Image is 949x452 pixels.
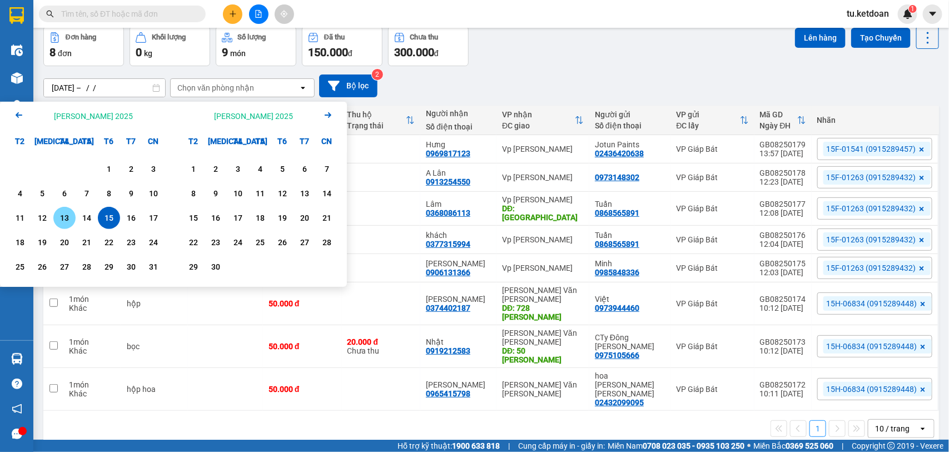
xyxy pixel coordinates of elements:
span: aim [280,10,288,18]
div: VP Giáp Bát [677,204,749,213]
div: T5 [249,130,271,152]
span: 15F-01263 (0915289432) [827,203,916,213]
strong: PHIẾU GỬI HÀNG [39,81,96,105]
div: Choose Chủ Nhật, tháng 08 24 2025. It's available. [142,231,165,254]
div: 27 [57,260,72,274]
div: Vp [PERSON_NAME] [502,145,584,153]
div: T7 [294,130,316,152]
span: 15H-06834 (0915289448) [827,299,917,309]
div: Choose Thứ Ba, tháng 09 16 2025. It's available. [205,207,227,229]
div: Choose Thứ Bảy, tháng 08 23 2025. It's available. [120,231,142,254]
div: GB08250178 [760,168,806,177]
span: 15F-01263 (0915289432) [827,235,916,245]
div: 3 [146,162,161,176]
div: Nhật [426,337,491,346]
div: 20 [57,236,72,249]
svg: Arrow Right [321,108,335,122]
div: VP Giáp Bát [677,264,749,272]
div: Choose Thứ Sáu, tháng 09 5 2025. It's available. [271,158,294,180]
span: kg [144,49,152,58]
div: Choose Thứ Ba, tháng 08 19 2025. It's available. [31,231,53,254]
div: Choose Thứ Bảy, tháng 08 30 2025. It's available. [120,256,142,278]
div: Vp [PERSON_NAME] [502,173,584,182]
div: 50.000 đ [269,342,336,351]
sup: 1 [909,5,917,13]
div: Choose Thứ Bảy, tháng 09 6 2025. It's available. [294,158,316,180]
div: Choose Thứ Bảy, tháng 09 20 2025. It's available. [294,207,316,229]
div: CTy Đông Phương [595,333,665,351]
div: Choose Thứ Tư, tháng 09 10 2025. It's available. [227,182,249,205]
span: đ [348,49,352,58]
button: plus [223,4,242,24]
div: Choose Thứ Ba, tháng 08 5 2025. It's available. [31,182,53,205]
div: Người nhận [426,109,491,118]
div: Choose Thứ Bảy, tháng 08 9 2025. It's available. [120,182,142,205]
div: Choose Thứ Tư, tháng 08 13 2025. It's available. [53,207,76,229]
div: Choose Thứ Bảy, tháng 09 13 2025. It's available. [294,182,316,205]
div: 12 [275,187,290,200]
div: Choose Thứ Năm, tháng 08 21 2025. It's available. [76,231,98,254]
div: CN [142,130,165,152]
div: Nhãn [817,116,932,125]
div: Choose Thứ Hai, tháng 09 8 2025. It's available. [182,182,205,205]
span: 150.000 [308,46,348,59]
div: 0985848336 [595,268,639,277]
div: 0973944460 [595,304,639,312]
div: 8 [101,187,117,200]
div: 16 [123,211,139,225]
div: Choose Thứ Hai, tháng 09 22 2025. It's available. [182,231,205,254]
div: VP Giáp Bát [677,235,749,244]
button: Khối lượng0kg [130,26,210,66]
div: 13 [297,187,312,200]
div: 12:23 [DATE] [760,177,806,186]
div: Choose Thứ Sáu, tháng 08 8 2025. It's available. [98,182,120,205]
div: 0868565891 [595,240,639,249]
button: Tạo Chuyến [851,28,911,48]
button: 1 [809,420,826,437]
div: [MEDICAL_DATA] [31,130,53,152]
div: Choose Thứ Ba, tháng 09 2 2025. It's available. [205,158,227,180]
div: 24 [230,236,246,249]
div: Choose Chủ Nhật, tháng 09 14 2025. It's available. [316,182,338,205]
div: Quỳnh Anh [426,295,491,304]
div: Choose Thứ Tư, tháng 08 6 2025. It's available. [53,182,76,205]
input: Tìm tên, số ĐT hoặc mã đơn [61,8,192,20]
div: GB08250176 [760,231,806,240]
button: aim [275,4,294,24]
div: VP Giáp Bát [677,342,749,351]
div: 3 [230,162,246,176]
span: file-add [255,10,262,18]
div: Choose Thứ Hai, tháng 08 25 2025. It's available. [9,256,31,278]
img: logo [6,36,30,76]
div: 0973148302 [595,173,639,182]
div: 17 [230,211,246,225]
div: 1 món [69,295,116,304]
div: Việt [595,295,665,304]
div: Choose Thứ Sáu, tháng 09 26 2025. It's available. [271,231,294,254]
div: Choose Chủ Nhật, tháng 09 21 2025. It's available. [316,207,338,229]
div: [PERSON_NAME] 2025 [214,111,293,122]
div: Choose Thứ Ba, tháng 08 12 2025. It's available. [31,207,53,229]
div: Mã GD [760,110,797,119]
div: Chưa thu [410,33,439,41]
div: 15 [101,211,117,225]
div: GB08250173 [760,337,806,346]
div: Choose Thứ Năm, tháng 09 18 2025. It's available. [249,207,271,229]
div: 4 [12,187,28,200]
span: GB08250179 [105,56,161,67]
div: 1 món [69,337,116,346]
div: Số điện thoại [595,121,665,130]
div: Chị Trình [426,259,491,268]
div: Hưng [426,140,491,149]
div: Số điện thoại [426,122,491,131]
div: VP Giáp Bát [677,299,749,308]
div: 25 [252,236,268,249]
div: 31 [146,260,161,274]
div: DĐ: 50 KIỀU SƠN [502,346,584,364]
span: món [230,49,246,58]
div: Choose Thứ Sáu, tháng 09 19 2025. It's available. [271,207,294,229]
span: caret-down [928,9,938,19]
button: Chưa thu300.000đ [388,26,469,66]
div: Choose Chủ Nhật, tháng 08 31 2025. It's available. [142,256,165,278]
div: 16 [208,211,223,225]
